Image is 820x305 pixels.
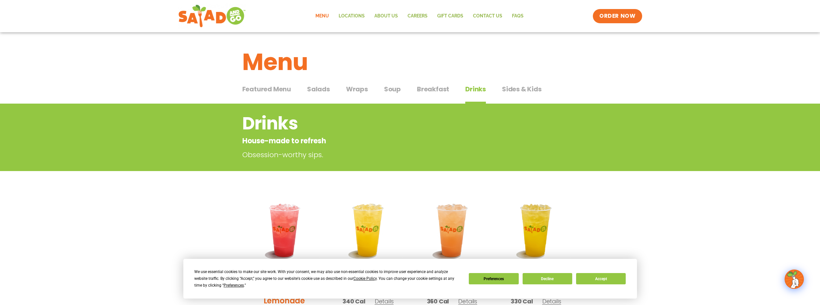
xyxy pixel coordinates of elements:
[502,84,542,94] span: Sides & Kids
[242,136,526,146] p: House-made to refresh
[194,269,461,289] div: We use essential cookies to make our site work. With your consent, we may also use non-essential ...
[370,9,403,24] a: About Us
[417,84,449,94] span: Breakfast
[183,259,637,299] div: Cookie Consent Prompt
[353,276,377,281] span: Cookie Policy
[311,9,528,24] nav: Menu
[311,9,334,24] a: Menu
[599,12,635,20] span: ORDER NOW
[576,273,626,284] button: Accept
[242,110,526,137] h2: Drinks
[331,193,405,268] img: Product photo for Sunkissed Yuzu Lemonade
[346,84,368,94] span: Wraps
[593,9,642,23] a: ORDER NOW
[178,3,246,29] img: new-SAG-logo-768×292
[242,84,291,94] span: Featured Menu
[242,149,529,160] p: Obsession-worthy sips.
[465,84,486,94] span: Drinks
[247,193,322,268] img: Product photo for Blackberry Bramble Lemonade
[242,45,578,79] h1: Menu
[507,9,528,24] a: FAQs
[224,283,244,288] span: Preferences
[307,84,330,94] span: Salads
[432,9,468,24] a: GIFT CARDS
[242,82,578,104] div: Tabbed content
[785,270,803,288] img: wpChatIcon
[334,9,370,24] a: Locations
[468,9,507,24] a: Contact Us
[469,273,518,284] button: Preferences
[499,193,573,268] img: Product photo for Mango Grove Lemonade
[403,9,432,24] a: Careers
[384,84,401,94] span: Soup
[415,193,489,268] img: Product photo for Summer Stone Fruit Lemonade
[523,273,572,284] button: Decline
